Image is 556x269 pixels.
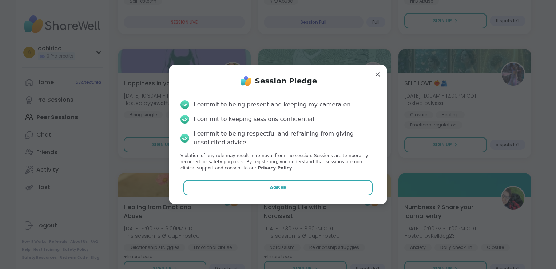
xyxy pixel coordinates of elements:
div: I commit to being respectful and refraining from giving unsolicited advice. [194,129,376,147]
span: Agree [270,184,286,191]
div: I commit to keeping sessions confidential. [194,115,316,124]
a: Privacy Policy [258,165,292,171]
p: Violation of any rule may result in removal from the session. Sessions are temporarily recorded f... [180,153,376,171]
h1: Session Pledge [255,76,317,86]
div: I commit to being present and keeping my camera on. [194,100,352,109]
button: Agree [183,180,373,195]
img: ShareWell Logo [239,74,254,88]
